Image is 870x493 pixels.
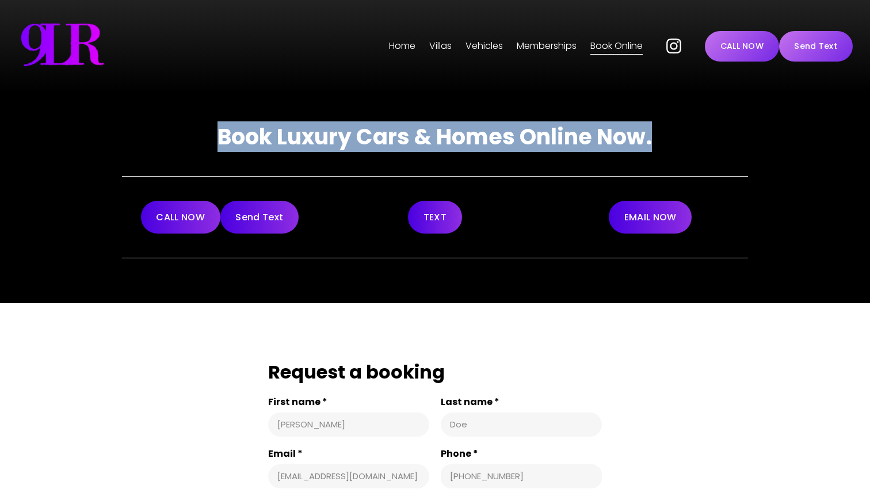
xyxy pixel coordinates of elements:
[429,38,452,55] span: Villas
[220,201,299,234] a: Send Text
[389,37,415,55] a: Home
[268,360,602,384] div: Request a booking
[268,396,429,408] label: First name *
[429,37,452,55] a: folder dropdown
[665,37,683,55] a: Instagram
[268,448,429,460] label: Email *
[141,201,220,234] a: CALL NOW
[465,37,503,55] a: folder dropdown
[408,201,462,234] a: TEXT
[609,201,692,234] a: EMAIL NOW
[590,37,643,55] a: Book Online
[779,31,853,62] a: Send Text
[217,121,652,152] strong: Book Luxury Cars & Homes Online Now.
[441,448,602,460] label: Phone *
[465,38,503,55] span: Vehicles
[517,37,577,55] a: Memberships
[450,419,593,430] input: Last name *
[17,17,107,75] img: 999 Luxury Rentals
[441,396,602,408] label: Last name *
[277,419,420,430] input: First name *
[277,471,420,482] input: Email *
[705,31,779,62] a: CALL NOW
